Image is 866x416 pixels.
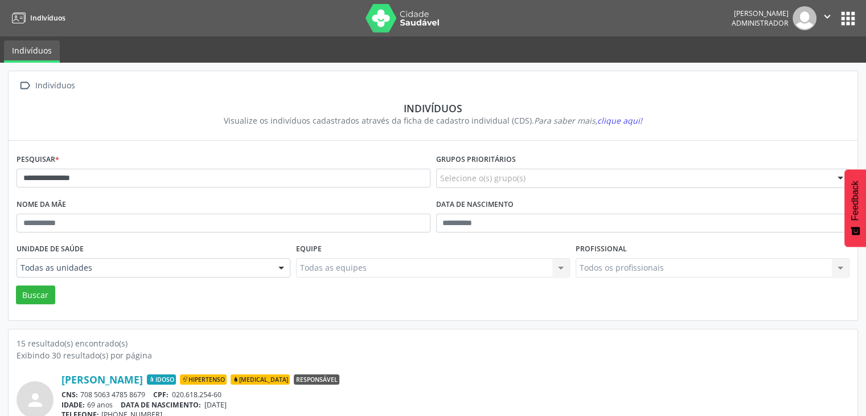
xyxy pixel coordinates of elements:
span: Selecione o(s) grupo(s) [440,172,526,184]
a:  Indivíduos [17,78,77,94]
span: Todas as unidades [20,262,267,274]
span: DATA DE NASCIMENTO: [121,400,201,410]
i:  [17,78,33,94]
span: Responsável [294,374,339,385]
button:  [816,6,838,30]
div: Exibindo 30 resultado(s) por página [17,349,849,361]
div: Indivíduos [24,102,842,115]
label: Data de nascimento [436,196,514,214]
label: Pesquisar [17,151,59,169]
a: [PERSON_NAME] [61,373,143,386]
i: Para saber mais, [534,115,642,126]
label: Profissional [576,240,627,258]
span: [MEDICAL_DATA] [231,374,290,385]
button: apps [838,9,858,28]
label: Grupos prioritários [436,151,516,169]
span: [DATE] [204,400,227,410]
div: [PERSON_NAME] [732,9,789,18]
a: Indivíduos [4,40,60,63]
span: CNS: [61,390,78,399]
div: Visualize os indivíduos cadastrados através da ficha de cadastro individual (CDS). [24,115,842,127]
img: img [793,6,816,30]
label: Equipe [296,240,322,258]
a: Indivíduos [8,9,65,27]
span: Hipertenso [180,374,227,385]
div: 69 anos [61,400,849,410]
span: 020.618.254-60 [172,390,221,399]
div: Indivíduos [33,78,77,94]
span: Feedback [850,181,860,221]
span: Administrador [732,18,789,28]
span: clique aqui! [597,115,642,126]
div: 708 5063 4785 8679 [61,390,849,399]
span: Idoso [147,374,176,385]
button: Buscar [16,286,55,305]
label: Unidade de saúde [17,240,84,258]
button: Feedback - Mostrar pesquisa [844,169,866,247]
i:  [821,10,834,23]
div: 15 resultado(s) encontrado(s) [17,337,849,349]
span: CPF: [153,390,169,399]
label: Nome da mãe [17,196,66,214]
span: Indivíduos [30,13,65,23]
span: IDADE: [61,400,85,410]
